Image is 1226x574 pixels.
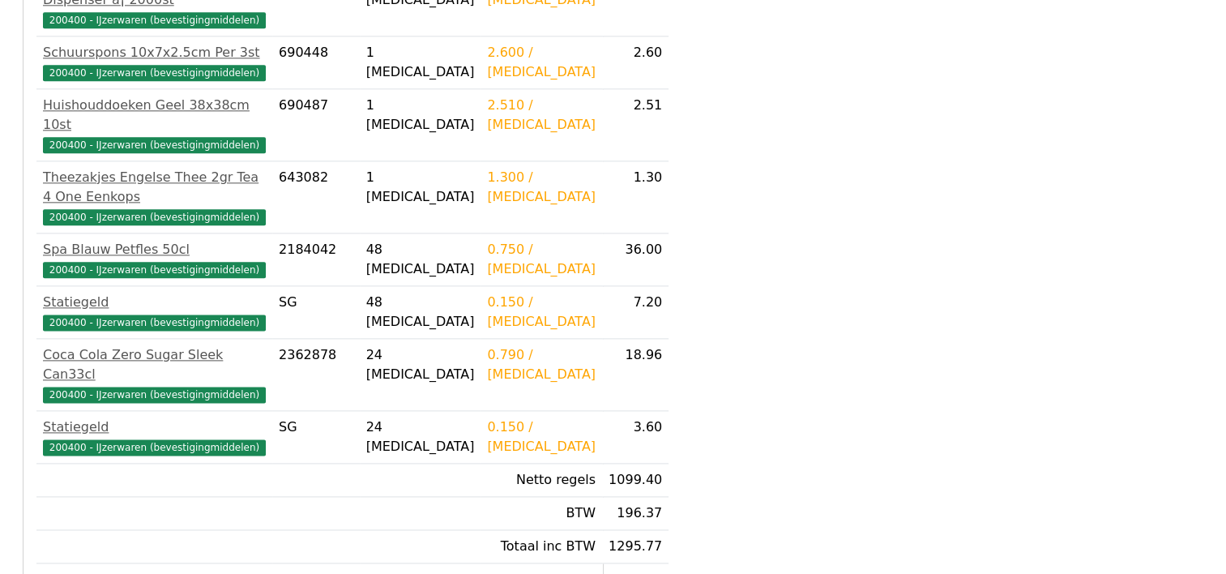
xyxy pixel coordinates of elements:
[366,345,475,384] div: 24 [MEDICAL_DATA]
[43,262,266,278] span: 200400 - IJzerwaren (bevestigingmiddelen)
[272,339,360,411] td: 2362878
[272,286,360,339] td: SG
[43,345,266,404] a: Coca Cola Zero Sugar Sleek Can33cl200400 - IJzerwaren (bevestigingmiddelen)
[602,411,669,464] td: 3.60
[43,240,266,279] a: Spa Blauw Petfles 50cl200400 - IJzerwaren (bevestigingmiddelen)
[43,96,266,135] div: Huishouddoeken Geel 38x38cm 10st
[43,137,266,153] span: 200400 - IJzerwaren (bevestigingmiddelen)
[481,464,602,497] td: Netto regels
[43,65,266,81] span: 200400 - IJzerwaren (bevestigingmiddelen)
[602,339,669,411] td: 18.96
[487,240,596,279] div: 0.750 / [MEDICAL_DATA]
[43,209,266,225] span: 200400 - IJzerwaren (bevestigingmiddelen)
[366,43,475,82] div: 1 [MEDICAL_DATA]
[272,161,360,233] td: 643082
[602,89,669,161] td: 2.51
[366,293,475,332] div: 48 [MEDICAL_DATA]
[272,411,360,464] td: SG
[366,96,475,135] div: 1 [MEDICAL_DATA]
[487,345,596,384] div: 0.790 / [MEDICAL_DATA]
[43,43,266,82] a: Schuurspons 10x7x2.5cm Per 3st200400 - IJzerwaren (bevestigingmiddelen)
[602,464,669,497] td: 1099.40
[481,530,602,563] td: Totaal inc BTW
[272,36,360,89] td: 690448
[602,530,669,563] td: 1295.77
[43,345,266,384] div: Coca Cola Zero Sugar Sleek Can33cl
[487,43,596,82] div: 2.600 / [MEDICAL_DATA]
[487,168,596,207] div: 1.300 / [MEDICAL_DATA]
[43,96,266,154] a: Huishouddoeken Geel 38x38cm 10st200400 - IJzerwaren (bevestigingmiddelen)
[487,418,596,456] div: 0.150 / [MEDICAL_DATA]
[366,240,475,279] div: 48 [MEDICAL_DATA]
[272,233,360,286] td: 2184042
[43,387,266,403] span: 200400 - IJzerwaren (bevestigingmiddelen)
[481,497,602,530] td: BTW
[43,168,266,207] div: Theezakjes Engelse Thee 2gr Tea 4 One Eenkops
[602,286,669,339] td: 7.20
[366,418,475,456] div: 24 [MEDICAL_DATA]
[43,439,266,456] span: 200400 - IJzerwaren (bevestigingmiddelen)
[43,12,266,28] span: 200400 - IJzerwaren (bevestigingmiddelen)
[487,96,596,135] div: 2.510 / [MEDICAL_DATA]
[43,418,266,456] a: Statiegeld200400 - IJzerwaren (bevestigingmiddelen)
[602,233,669,286] td: 36.00
[43,168,266,226] a: Theezakjes Engelse Thee 2gr Tea 4 One Eenkops200400 - IJzerwaren (bevestigingmiddelen)
[487,293,596,332] div: 0.150 / [MEDICAL_DATA]
[602,161,669,233] td: 1.30
[43,240,266,259] div: Spa Blauw Petfles 50cl
[272,89,360,161] td: 690487
[43,293,266,312] div: Statiegeld
[43,293,266,332] a: Statiegeld200400 - IJzerwaren (bevestigingmiddelen)
[43,418,266,437] div: Statiegeld
[602,497,669,530] td: 196.37
[602,36,669,89] td: 2.60
[43,315,266,331] span: 200400 - IJzerwaren (bevestigingmiddelen)
[43,43,266,62] div: Schuurspons 10x7x2.5cm Per 3st
[366,168,475,207] div: 1 [MEDICAL_DATA]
